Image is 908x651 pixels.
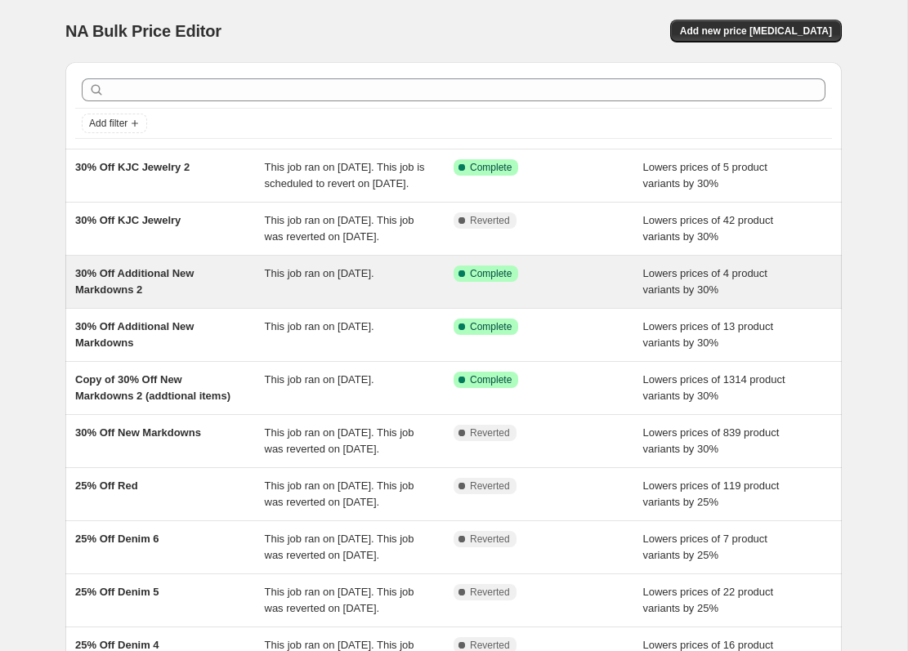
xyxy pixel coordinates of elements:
[89,117,127,130] span: Add filter
[75,161,190,173] span: 30% Off KJC Jewelry 2
[470,426,510,439] span: Reverted
[643,373,785,402] span: Lowers prices of 1314 product variants by 30%
[265,267,374,279] span: This job ran on [DATE].
[75,639,159,651] span: 25% Off Denim 4
[75,214,181,226] span: 30% Off KJC Jewelry
[470,161,512,174] span: Complete
[265,161,425,190] span: This job ran on [DATE]. This job is scheduled to revert on [DATE].
[265,214,414,243] span: This job ran on [DATE]. This job was reverted on [DATE].
[265,426,414,455] span: This job ran on [DATE]. This job was reverted on [DATE].
[643,320,774,349] span: Lowers prices of 13 product variants by 30%
[75,267,194,296] span: 30% Off Additional New Markdowns 2
[643,479,780,508] span: Lowers prices of 119 product variants by 25%
[265,479,414,508] span: This job ran on [DATE]. This job was reverted on [DATE].
[75,426,201,439] span: 30% Off New Markdowns
[470,533,510,546] span: Reverted
[82,114,147,133] button: Add filter
[75,533,159,545] span: 25% Off Denim 6
[643,161,767,190] span: Lowers prices of 5 product variants by 30%
[265,373,374,386] span: This job ran on [DATE].
[643,533,767,561] span: Lowers prices of 7 product variants by 25%
[470,586,510,599] span: Reverted
[75,320,194,349] span: 30% Off Additional New Markdowns
[643,267,767,296] span: Lowers prices of 4 product variants by 30%
[680,25,832,38] span: Add new price [MEDICAL_DATA]
[643,426,780,455] span: Lowers prices of 839 product variants by 30%
[643,586,774,614] span: Lowers prices of 22 product variants by 25%
[643,214,774,243] span: Lowers prices of 42 product variants by 30%
[265,586,414,614] span: This job ran on [DATE]. This job was reverted on [DATE].
[75,373,230,402] span: Copy of 30% Off New Markdowns 2 (addtional items)
[470,214,510,227] span: Reverted
[670,20,842,42] button: Add new price [MEDICAL_DATA]
[75,586,159,598] span: 25% Off Denim 5
[65,22,221,40] span: NA Bulk Price Editor
[265,533,414,561] span: This job ran on [DATE]. This job was reverted on [DATE].
[470,320,512,333] span: Complete
[470,267,512,280] span: Complete
[470,373,512,386] span: Complete
[265,320,374,332] span: This job ran on [DATE].
[75,479,138,492] span: 25% Off Red
[470,479,510,493] span: Reverted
